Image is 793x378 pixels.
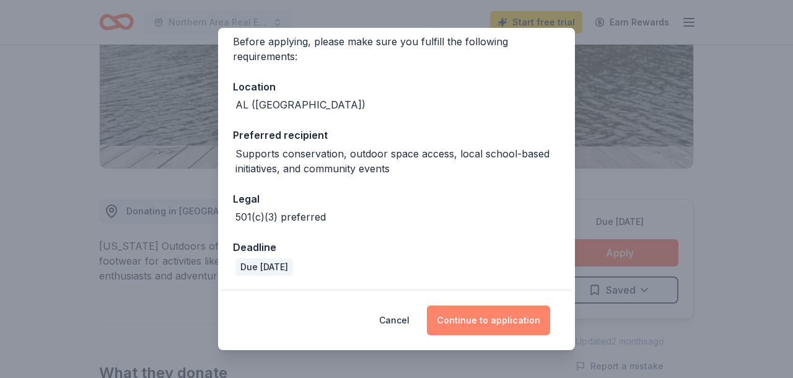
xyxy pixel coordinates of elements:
div: AL ([GEOGRAPHIC_DATA]) [235,97,366,112]
div: Before applying, please make sure you fulfill the following requirements: [233,34,560,64]
div: Deadline [233,239,560,255]
div: Preferred recipient [233,127,560,143]
button: Cancel [379,305,410,335]
div: Supports conservation, outdoor space access, local school-based initiatives, and community events [235,146,560,176]
div: Location [233,79,560,95]
div: 501(c)(3) preferred [235,209,326,224]
div: Legal [233,191,560,207]
button: Continue to application [427,305,550,335]
div: Due [DATE] [235,258,293,276]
